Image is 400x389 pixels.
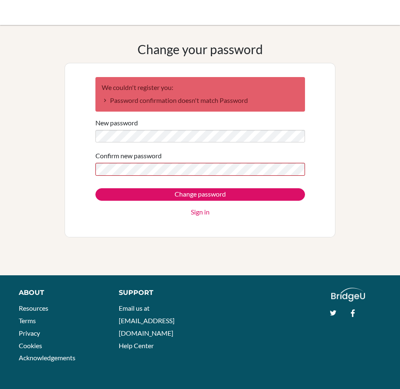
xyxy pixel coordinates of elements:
div: About [19,288,100,298]
input: Change password [95,188,305,201]
h1: Change your password [137,42,263,57]
a: Email us at [EMAIL_ADDRESS][DOMAIN_NAME] [119,304,175,337]
label: Confirm new password [95,151,162,161]
a: Terms [19,317,36,324]
label: New password [95,118,138,128]
li: Password confirmation doesn't match Password [102,95,299,105]
h2: We couldn't register you: [102,83,299,91]
a: Help Center [119,342,154,349]
a: Resources [19,304,48,312]
a: Privacy [19,329,40,337]
a: Sign in [191,207,210,217]
a: Acknowledgements [19,354,75,362]
img: logo_white@2x-f4f0deed5e89b7ecb1c2cc34c3e3d731f90f0f143d5ea2071677605dd97b5244.png [331,288,365,302]
div: Support [119,288,192,298]
a: Cookies [19,342,42,349]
